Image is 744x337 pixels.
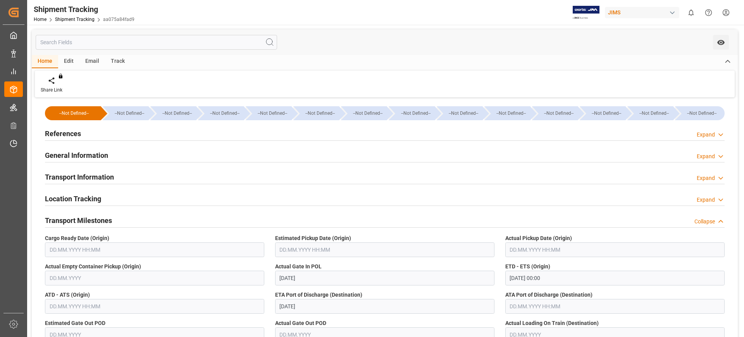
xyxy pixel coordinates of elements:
div: --Not Defined-- [150,106,196,120]
div: --Not Defined-- [253,106,291,120]
span: ETA Port of Discharge (Destination) [275,291,362,299]
div: --Not Defined-- [580,106,625,120]
span: Actual Pickup Date (Origin) [505,234,572,242]
input: DD.MM.YYYY HH:MM [275,242,494,257]
div: --Not Defined-- [341,106,387,120]
div: --Not Defined-- [587,106,625,120]
img: Exertis%20JAM%20-%20Email%20Logo.jpg_1722504956.jpg [573,6,599,19]
div: Home [32,55,58,68]
button: JIMS [605,5,682,20]
h2: Location Tracking [45,194,101,204]
h2: References [45,128,81,139]
div: --Not Defined-- [635,106,673,120]
div: --Not Defined-- [540,106,578,120]
button: Help Center [700,4,717,21]
input: DD.MM.YYYY [45,271,264,285]
h2: Transport Milestones [45,215,112,226]
div: --Not Defined-- [683,106,721,120]
button: open menu [713,35,729,50]
div: Email [79,55,105,68]
div: --Not Defined-- [293,106,339,120]
div: --Not Defined-- [627,106,673,120]
input: DD.MM.YYYY HH:MM [45,299,264,314]
span: Estimated Pickup Date (Origin) [275,234,351,242]
div: --Not Defined-- [158,106,196,120]
span: ETD - ETS (Origin) [505,263,550,271]
div: --Not Defined-- [246,106,291,120]
div: Edit [58,55,79,68]
div: Collapse [694,218,715,226]
div: --Not Defined-- [396,106,434,120]
div: --Not Defined-- [206,106,244,120]
a: Shipment Tracking [55,17,95,22]
div: --Not Defined-- [349,106,387,120]
div: --Not Defined-- [532,106,578,120]
input: DD.MM.YYYY HH:MM [45,242,264,257]
input: Search Fields [36,35,277,50]
div: --Not Defined-- [437,106,482,120]
div: JIMS [605,7,679,18]
span: Actual Gate Out POD [275,319,326,327]
a: Home [34,17,46,22]
span: Cargo Ready Date (Origin) [45,234,109,242]
div: Expand [697,196,715,204]
div: --Not Defined-- [484,106,530,120]
div: Expand [697,174,715,182]
div: --Not Defined-- [492,106,530,120]
input: DD.MM.YYYY [275,299,494,314]
div: --Not Defined-- [444,106,482,120]
span: Actual Empty Container Pickup (Origin) [45,263,141,271]
div: --Not Defined-- [110,106,148,120]
div: Expand [697,152,715,161]
button: show 0 new notifications [682,4,700,21]
div: --Not Defined-- [301,106,339,120]
span: ATA Port of Discharge (Destination) [505,291,592,299]
input: DD.MM.YYYY HH:MM [505,242,725,257]
div: Shipment Tracking [34,3,134,15]
input: DD.MM.YYYY [275,271,494,285]
div: --Not Defined-- [675,106,725,120]
div: --Not Defined-- [45,106,101,120]
span: Estimated Gate Out POD [45,319,105,327]
span: Actual Loading On Train (Destination) [505,319,599,327]
h2: General Information [45,150,108,161]
h2: Transport Information [45,172,114,182]
input: DD.MM.YYYY HH:MM [505,271,725,285]
div: --Not Defined-- [103,106,148,120]
div: --Not Defined-- [389,106,434,120]
span: ATD - ATS (Origin) [45,291,90,299]
div: Expand [697,131,715,139]
span: Actual Gate In POL [275,263,322,271]
div: --Not Defined-- [53,106,95,120]
div: Track [105,55,131,68]
div: --Not Defined-- [198,106,244,120]
input: DD.MM.YYYY HH:MM [505,299,725,314]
